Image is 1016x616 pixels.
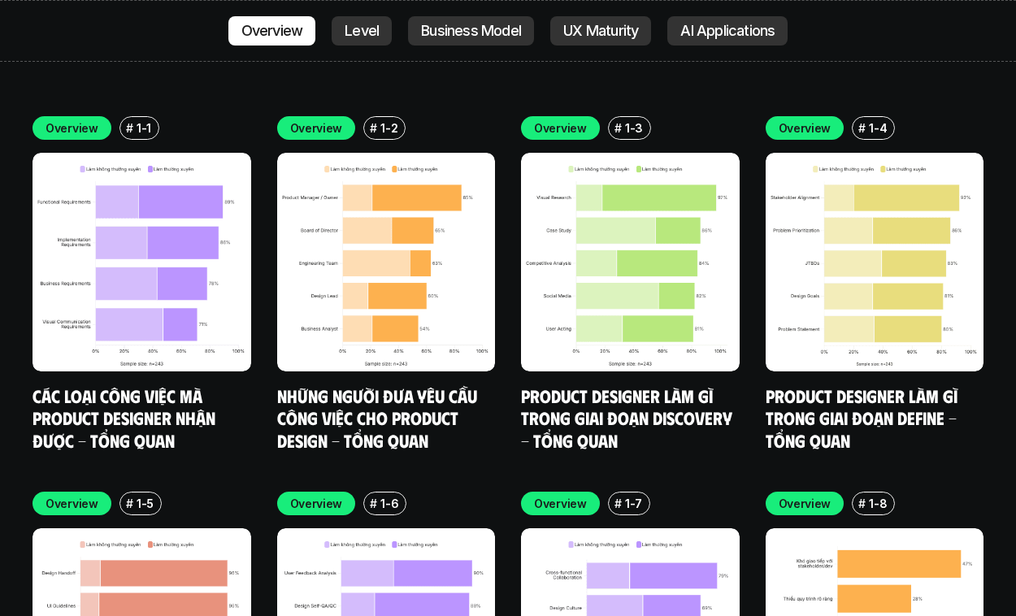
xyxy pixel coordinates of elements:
p: UX Maturity [563,23,638,39]
p: 1-6 [380,495,398,512]
p: 1-4 [869,119,887,137]
h6: # [370,122,377,134]
p: 1-7 [625,495,642,512]
p: Overview [290,495,343,512]
a: Những người đưa yêu cầu công việc cho Product Design - Tổng quan [277,384,481,451]
a: Các loại công việc mà Product Designer nhận được - Tổng quan [33,384,219,451]
p: 1-8 [869,495,887,512]
p: 1-2 [380,119,397,137]
p: 1-3 [625,119,643,137]
a: Overview [228,16,316,46]
h6: # [126,122,133,134]
p: Overview [779,119,831,137]
h6: # [614,497,622,510]
p: AI Applications [680,23,775,39]
p: 1-5 [137,495,154,512]
a: Product Designer làm gì trong giai đoạn Define - Tổng quan [766,384,962,451]
a: Level [332,16,392,46]
h6: # [858,497,866,510]
h6: # [614,122,622,134]
a: AI Applications [667,16,788,46]
p: Level [345,23,379,39]
h6: # [126,497,133,510]
p: 1-1 [137,119,151,137]
h6: # [858,122,866,134]
a: Business Model [408,16,534,46]
p: Overview [534,119,587,137]
p: Business Model [421,23,521,39]
p: Overview [290,119,343,137]
p: Overview [46,495,98,512]
a: UX Maturity [550,16,651,46]
p: Overview [534,495,587,512]
p: Overview [241,23,303,39]
p: Overview [46,119,98,137]
p: Overview [779,495,831,512]
h6: # [370,497,377,510]
a: Product Designer làm gì trong giai đoạn Discovery - Tổng quan [521,384,736,451]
